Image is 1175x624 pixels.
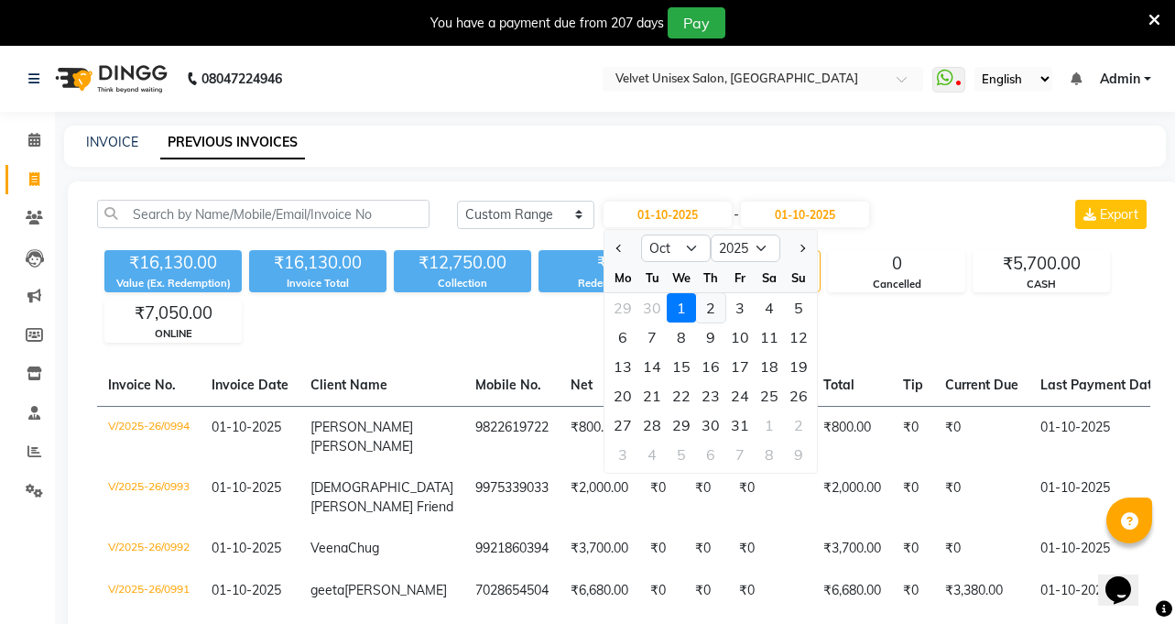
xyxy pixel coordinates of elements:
div: Tuesday, November 4, 2025 [637,440,667,469]
div: Th [696,263,725,292]
span: Invoice Date [212,377,288,393]
input: End Date [741,202,869,227]
div: Tuesday, October 14, 2025 [637,352,667,381]
div: ₹16,130.00 [249,250,386,276]
button: Export [1075,200,1147,229]
span: [DEMOGRAPHIC_DATA] [310,479,453,496]
div: 26 [784,381,813,411]
div: Saturday, October 18, 2025 [755,352,784,381]
td: ₹3,380.00 [934,570,1029,612]
input: Search by Name/Mobile/Email/Invoice No [97,200,430,228]
td: V/2025-26/0992 [97,528,201,570]
div: Saturday, November 8, 2025 [755,440,784,469]
span: Admin [1100,70,1140,89]
span: Veena [310,540,348,556]
span: [PERSON_NAME] [310,438,413,454]
div: 2 [696,293,725,323]
div: 14 [637,352,667,381]
div: Wednesday, October 15, 2025 [667,352,696,381]
div: Monday, October 27, 2025 [608,411,637,440]
div: Wednesday, November 5, 2025 [667,440,696,469]
input: Start Date [604,202,732,227]
div: Monday, October 13, 2025 [608,352,637,381]
div: Mo [608,263,637,292]
div: 22 [667,381,696,411]
div: 15 [667,352,696,381]
span: - [734,205,739,224]
div: Su [784,263,813,292]
div: You have a payment due from 207 days [430,14,664,33]
span: Last Payment Date [1040,377,1159,393]
span: [PERSON_NAME] Friend [310,498,453,515]
div: Thursday, October 23, 2025 [696,381,725,411]
div: Saturday, October 11, 2025 [755,323,784,352]
td: ₹0 [934,467,1029,528]
div: Monday, November 3, 2025 [608,440,637,469]
span: Client Name [310,377,387,393]
span: Export [1100,206,1138,223]
div: 30 [637,293,667,323]
td: ₹0 [639,528,684,570]
div: 12 [784,323,813,352]
td: 01-10-2025 [1029,406,1170,467]
div: 6 [608,323,637,352]
td: ₹0 [684,570,728,612]
span: 01-10-2025 [212,540,281,556]
div: 23 [696,381,725,411]
b: 08047224946 [201,53,282,104]
td: ₹0 [892,570,934,612]
div: 24 [725,381,755,411]
div: CASH [974,277,1109,292]
div: Sunday, October 5, 2025 [784,293,813,323]
div: Tuesday, October 21, 2025 [637,381,667,411]
div: Cancelled [829,277,964,292]
div: Value (Ex. Redemption) [104,276,242,291]
div: Monday, September 29, 2025 [608,293,637,323]
div: 4 [755,293,784,323]
a: PREVIOUS INVOICES [160,126,305,159]
td: ₹2,000.00 [812,467,892,528]
div: Friday, October 24, 2025 [725,381,755,411]
td: 7028654504 [464,570,560,612]
div: Friday, October 3, 2025 [725,293,755,323]
div: 8 [667,323,696,352]
td: ₹800.00 [560,406,639,467]
div: ONLINE [105,326,241,342]
td: ₹0 [934,406,1029,467]
span: Chug [348,540,379,556]
div: 28 [637,411,667,440]
div: Tu [637,263,667,292]
td: ₹0 [728,570,812,612]
span: Current Due [945,377,1018,393]
td: ₹0 [684,528,728,570]
span: Total [823,377,854,393]
div: 17 [725,352,755,381]
button: Previous month [612,234,627,263]
div: Wednesday, October 22, 2025 [667,381,696,411]
div: 20 [608,381,637,411]
span: [PERSON_NAME] [344,582,447,598]
div: 21 [637,381,667,411]
div: ₹5,700.00 [974,251,1109,277]
div: Thursday, October 2, 2025 [696,293,725,323]
div: Friday, October 31, 2025 [725,411,755,440]
div: 0 [829,251,964,277]
div: Redemption [539,276,676,291]
div: Sunday, October 26, 2025 [784,381,813,411]
div: 31 [725,411,755,440]
td: ₹0 [728,528,812,570]
div: Sa [755,263,784,292]
div: 3 [608,440,637,469]
div: Thursday, November 6, 2025 [696,440,725,469]
div: 18 [755,352,784,381]
div: 1 [667,293,696,323]
div: Sunday, November 2, 2025 [784,411,813,440]
div: ₹0 [539,250,676,276]
td: 01-10-2025 [1029,570,1170,612]
td: ₹0 [639,570,684,612]
a: INVOICE [86,134,138,150]
td: 9975339033 [464,467,560,528]
div: 6 [696,440,725,469]
div: Invoice Total [249,276,386,291]
td: 9822619722 [464,406,560,467]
